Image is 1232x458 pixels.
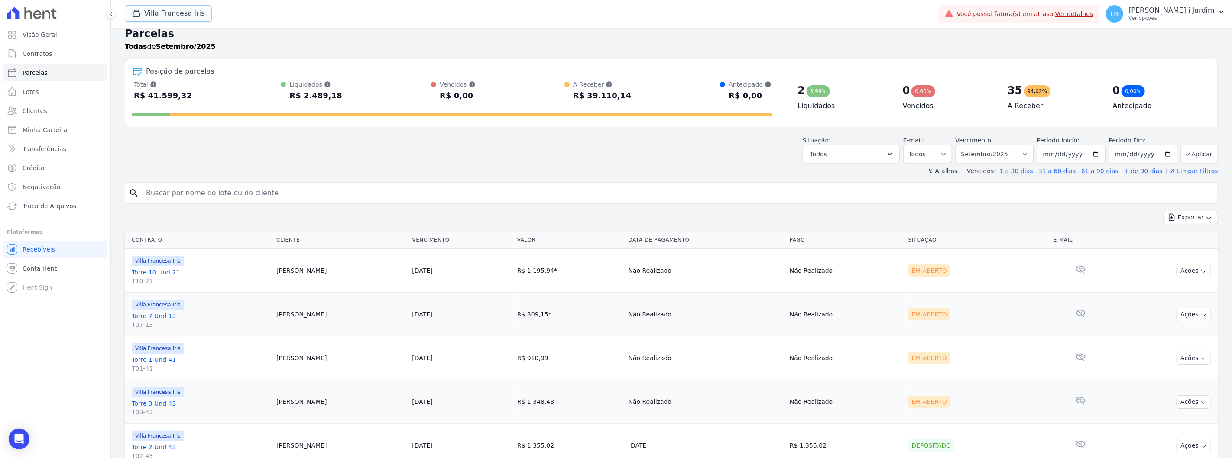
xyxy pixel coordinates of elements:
[1037,137,1080,144] label: Período Inicío:
[514,336,625,380] td: R$ 910,99
[132,320,269,329] span: T07-13
[146,66,214,77] div: Posição de parcelas
[625,380,786,424] td: Não Realizado
[132,268,269,285] a: Torre 10 Und 21T10-21
[125,42,147,51] strong: Todas
[440,89,475,103] div: R$ 0,00
[23,106,47,115] span: Clientes
[3,45,107,62] a: Contratos
[156,42,216,51] strong: Setembro/2025
[514,231,625,249] th: Valor
[412,355,432,361] a: [DATE]
[1109,136,1177,145] label: Período Fim:
[1177,439,1211,452] button: Ações
[132,399,269,416] a: Torre 3 Und 43T03-43
[908,396,950,408] div: Em Aberto
[573,89,631,103] div: R$ 39.110,14
[905,231,1050,249] th: Situação
[132,408,269,416] span: T03-43
[132,364,269,373] span: T01-41
[1124,168,1163,174] a: + de 90 dias
[125,42,216,52] p: de
[23,183,61,191] span: Negativação
[1113,84,1120,97] div: 0
[1128,15,1215,22] p: Ver opções
[125,5,212,22] button: Villa Francesa Iris
[273,293,409,336] td: [PERSON_NAME]
[23,245,55,254] span: Recebíveis
[729,80,772,89] div: Antecipado
[9,429,29,449] div: Open Intercom Messenger
[289,89,342,103] div: R$ 2.489,18
[1113,101,1204,111] h4: Antecipado
[289,80,342,89] div: Liquidados
[729,89,772,103] div: R$ 0,00
[23,264,57,273] span: Conta Hent
[134,80,192,89] div: Total
[803,137,831,144] label: Situação:
[23,68,48,77] span: Parcelas
[956,137,993,144] label: Vencimento:
[125,26,1218,42] h2: Parcelas
[928,168,957,174] label: ↯ Atalhos
[132,300,184,310] span: Villa Francesa Iris
[129,188,139,198] i: search
[1128,6,1215,15] p: [PERSON_NAME] i Jardim
[412,267,432,274] a: [DATE]
[903,101,994,111] h4: Vencidos
[132,256,184,266] span: Villa Francesa Iris
[1177,395,1211,409] button: Ações
[1081,168,1119,174] a: 61 a 90 dias
[3,140,107,158] a: Transferências
[134,89,192,103] div: R$ 41.599,32
[1008,101,1099,111] h4: A Receber
[3,26,107,43] a: Visão Geral
[3,159,107,177] a: Crédito
[412,442,432,449] a: [DATE]
[908,308,950,320] div: Em Aberto
[273,249,409,293] td: [PERSON_NAME]
[3,64,107,81] a: Parcelas
[1055,10,1093,17] a: Ver detalhes
[786,249,905,293] td: Não Realizado
[625,231,786,249] th: Data de Pagamento
[132,431,184,441] span: Villa Francesa Iris
[440,80,475,89] div: Vencidos
[1177,264,1211,277] button: Ações
[412,398,432,405] a: [DATE]
[1050,231,1112,249] th: E-mail
[1122,85,1145,97] div: 0,00%
[908,439,954,452] div: Depositado
[273,336,409,380] td: [PERSON_NAME]
[786,293,905,336] td: Não Realizado
[23,49,52,58] span: Contratos
[23,87,39,96] span: Lotes
[7,227,104,237] div: Plataformas
[141,184,1214,202] input: Buscar por nome do lote ou do cliente
[132,387,184,397] span: Villa Francesa Iris
[514,293,625,336] td: R$ 809,15
[786,380,905,424] td: Não Realizado
[23,30,57,39] span: Visão Geral
[908,352,950,364] div: Em Aberto
[1008,84,1022,97] div: 35
[132,343,184,354] span: Villa Francesa Iris
[625,336,786,380] td: Não Realizado
[23,164,45,172] span: Crédito
[786,231,905,249] th: Pago
[23,145,66,153] span: Transferências
[1099,2,1232,26] button: LG [PERSON_NAME] i Jardim Ver opções
[798,101,888,111] h4: Liquidados
[1177,352,1211,365] button: Ações
[132,355,269,373] a: Torre 1 Und 41T01-41
[23,126,67,134] span: Minha Carteira
[273,231,409,249] th: Cliente
[3,121,107,139] a: Minha Carteira
[409,231,513,249] th: Vencimento
[957,10,1093,19] span: Você possui fatura(s) em atraso.
[573,80,631,89] div: A Receber
[798,84,805,97] div: 2
[963,168,996,174] label: Vencidos:
[412,311,432,318] a: [DATE]
[514,249,625,293] td: R$ 1.195,94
